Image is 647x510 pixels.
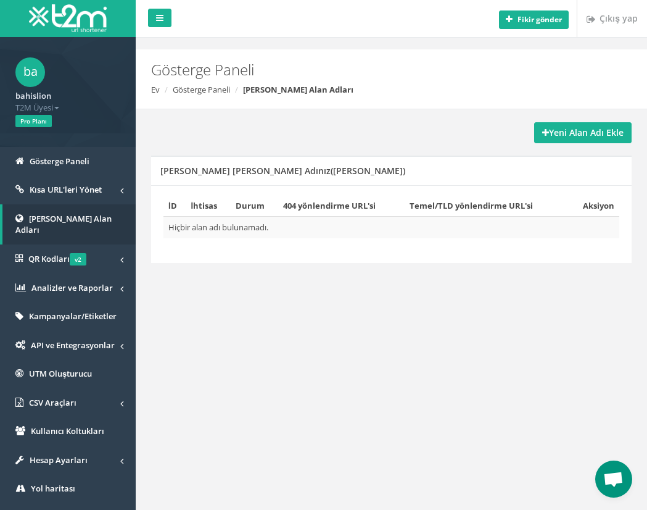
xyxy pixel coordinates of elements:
a: Gösterge Paneli [173,84,230,95]
font: QR Kodları [28,253,70,264]
a: Yeni Alan Adı Ekle [534,122,632,143]
font: Çıkış yap [600,12,638,24]
font: Durum [236,200,265,211]
font: Gösterge Paneli [30,156,89,167]
img: T2M [29,4,107,32]
font: [PERSON_NAME] Alan Adları [243,84,353,95]
a: Ev [151,84,160,95]
font: [PERSON_NAME] [PERSON_NAME] Adınız([PERSON_NAME]) [160,165,405,177]
font: Aksiyon [583,200,614,211]
font: [PERSON_NAME] Alan Adları [15,213,112,236]
a: bahislion T2M Üyesi [15,87,120,113]
font: Analizler ve Raporlar [31,282,113,293]
font: Kampanyalar/Etiketler [29,311,117,322]
font: API ve Entegrasyonlar [31,340,115,351]
font: v2 [75,255,81,264]
font: UTM Oluşturucu [29,368,92,379]
font: Fikir gönder [517,14,562,25]
button: Fikir gönder [499,10,569,29]
div: Open chat [595,461,632,498]
font: bahislion [15,90,51,101]
font: İD [168,200,177,211]
font: 404 yönlendirme URL'si [283,200,376,211]
font: Hesap Ayarları [30,454,88,466]
font: Kısa URL'leri Yönet [30,184,102,195]
font: Temel/TLD yönlendirme URL'si [410,200,533,211]
font: Kullanıcı Koltukları [31,425,104,437]
font: Pro Planı [20,117,47,125]
font: İhtisas [191,200,217,211]
font: Yeni Alan Adı Ekle [549,127,624,138]
font: T2M Üyesi [15,102,53,113]
font: Gösterge Paneli [151,59,254,80]
font: Hiçbir alan adı bulunamadı. [168,222,268,233]
font: Yol haritası [31,483,75,494]
font: ba [23,63,38,80]
font: CSV Araçları [29,397,76,408]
